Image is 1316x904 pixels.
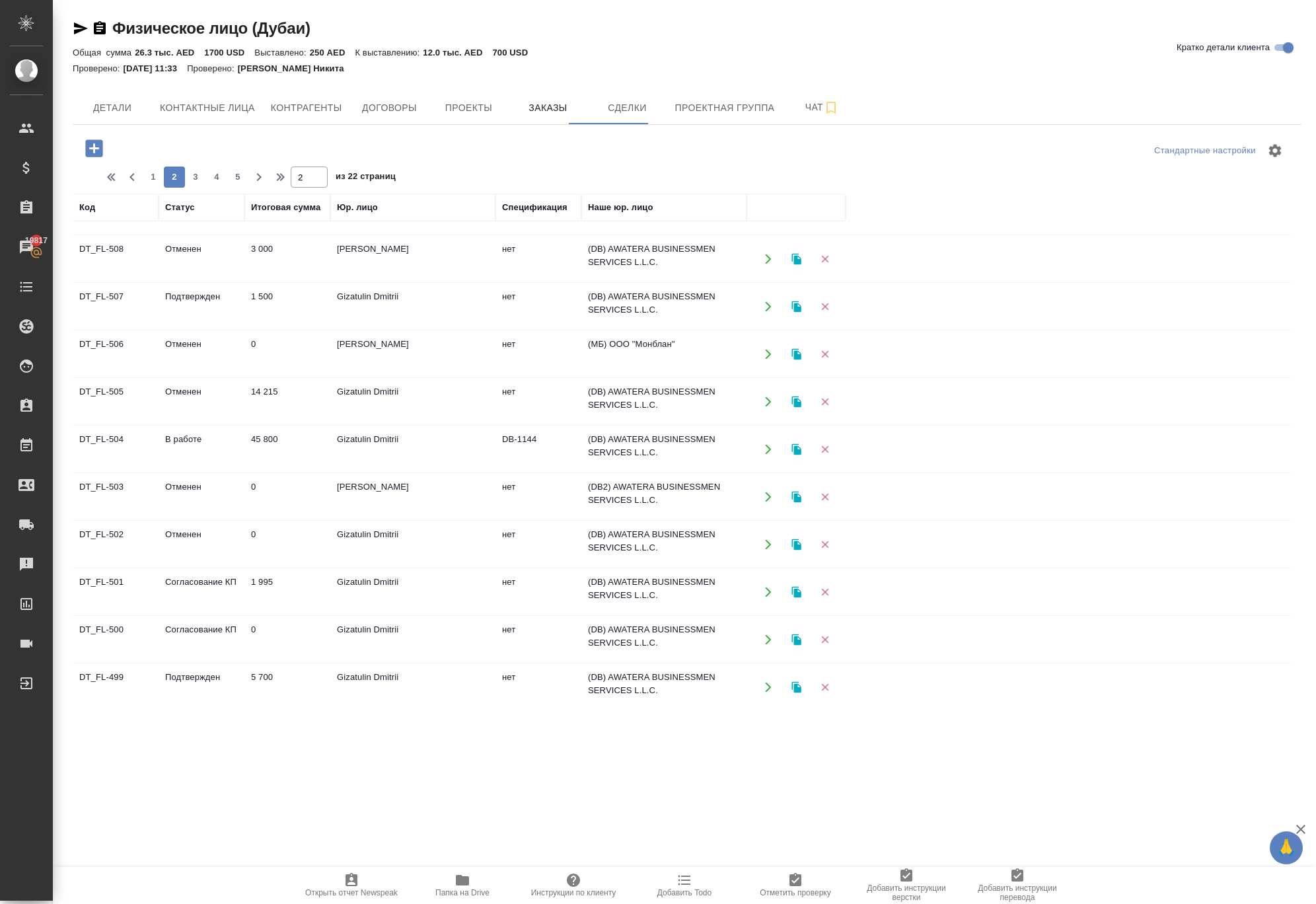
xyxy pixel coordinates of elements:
p: Проверено: [73,63,124,73]
span: 1 [143,170,164,184]
td: DT_FL-507 [73,283,159,330]
td: 0 [244,617,330,663]
td: (DB) AWATERA BUSINESSMEN SERVICES L.L.C. [581,426,747,472]
button: Удалить [811,626,838,653]
button: Добавить проект [76,135,112,162]
div: Юр. лицо [337,201,378,214]
span: 4 [206,170,227,184]
td: Согласование КП [159,569,244,615]
td: DT_FL-505 [73,379,159,425]
span: Проектная группа [675,100,774,116]
button: Открыть [754,578,782,605]
td: DT_FL-501 [73,569,159,615]
td: [PERSON_NAME] [330,331,495,377]
span: Детали [81,100,144,116]
td: Gizatulin Dmitrii [330,283,495,330]
button: Удалить [811,578,838,605]
span: Заказы [516,100,579,116]
button: Удалить [811,340,838,367]
td: нет [495,474,581,520]
td: 5 700 [244,664,330,710]
td: (DB) AWATERA BUSINESSMEN SERVICES L.L.C. [581,521,747,568]
td: DT_FL-504 [73,426,159,472]
div: Статус [165,201,195,214]
td: 45 800 [244,426,330,472]
button: Клонировать [783,388,810,415]
a: 19817 [3,231,50,264]
button: Удалить [811,435,838,463]
td: 1 995 [244,569,330,615]
span: Открыть отчет Newspeak [305,888,398,897]
span: из 22 страниц [336,169,396,188]
td: нет [495,521,581,568]
button: Открыть [754,340,782,367]
td: нет [495,617,581,663]
button: Клонировать [783,340,810,367]
p: 26.3 тыс. AED [135,48,204,57]
span: Добавить инструкции перевода [970,884,1065,902]
span: 🙏 [1275,834,1298,862]
button: Открыть [754,245,782,272]
div: Спецификация [502,201,567,214]
button: Клонировать [783,531,810,558]
td: Подтвержден [159,283,244,330]
button: Папка на Drive [407,867,518,904]
td: Gizatulin Dmitrii [330,521,495,568]
button: 🙏 [1270,831,1303,864]
button: Открыть [754,673,782,700]
td: [PERSON_NAME] [330,236,495,282]
td: (DB) AWATERA BUSINESSMEN SERVICES L.L.C. [581,379,747,425]
td: (DB) AWATERA BUSINESSMEN SERVICES L.L.C. [581,236,747,282]
td: 0 [244,331,330,377]
td: Отменен [159,379,244,425]
p: Выставлено: [254,48,309,57]
td: нет [495,283,581,330]
td: 0 [244,521,330,568]
button: Клонировать [783,578,810,605]
button: Добавить инструкции верстки [851,867,962,904]
span: Договоры [357,100,421,116]
button: Удалить [811,531,838,558]
td: 3 000 [244,236,330,282]
button: Удалить [811,673,838,700]
button: 3 [185,167,206,188]
td: [PERSON_NAME] [330,474,495,520]
td: Gizatulin Dmitrii [330,664,495,710]
span: Проекты [437,100,500,116]
td: Подтвержден [159,664,244,710]
td: 14 215 [244,379,330,425]
td: нет [495,236,581,282]
button: Открыть [754,435,782,463]
button: Клонировать [783,435,810,463]
td: Отменен [159,521,244,568]
button: Открыть отчет Newspeak [296,867,407,904]
span: Сделки [595,100,659,116]
button: Добавить Todo [629,867,740,904]
p: [PERSON_NAME] Никита [238,63,354,73]
span: Добавить инструкции верстки [859,884,954,902]
td: DT_FL-503 [73,474,159,520]
p: Проверено: [187,63,238,73]
td: DT_FL-500 [73,617,159,663]
td: Согласование КП [159,617,244,663]
span: Инструкции по клиенту [531,888,616,897]
td: нет [495,664,581,710]
div: Код [79,201,95,214]
p: К выставлению: [355,48,423,57]
button: Инструкции по клиенту [518,867,629,904]
td: В работе [159,426,244,472]
p: [DATE] 11:33 [124,63,188,73]
button: Клонировать [783,293,810,320]
button: Удалить [811,293,838,320]
span: 5 [227,170,248,184]
td: (DB) AWATERA BUSINESSMEN SERVICES L.L.C. [581,664,747,710]
span: Отметить проверку [760,888,830,897]
button: Отметить проверку [740,867,851,904]
span: Добавить Todo [657,888,712,897]
td: DT_FL-508 [73,236,159,282]
button: Клонировать [783,673,810,700]
td: Отменен [159,236,244,282]
button: Клонировать [783,245,810,272]
td: 0 [244,474,330,520]
span: 19817 [17,234,55,247]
